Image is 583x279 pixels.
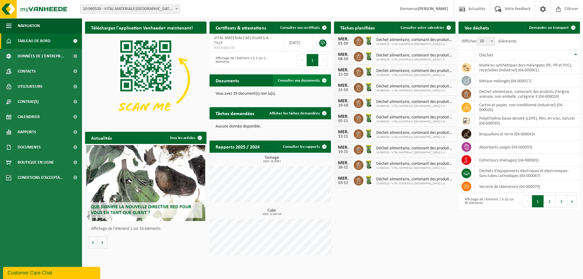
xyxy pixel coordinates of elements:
span: Boutique en ligne [18,155,54,170]
span: 10-960520 - VITAL MATERIALS [GEOGRAPHIC_DATA] S.A. [376,120,452,124]
div: 08-10 [337,57,349,61]
span: 10-960520 - VITAL MATERIALS [GEOGRAPHIC_DATA] S.A. [376,166,452,170]
img: WB-0140-HPE-GN-50 [363,51,374,61]
span: 10-960520 - VITAL MATERIALS [GEOGRAPHIC_DATA] S.A. [376,135,452,139]
td: verrerie de laboratoire (04-000079) [475,180,580,193]
div: 22-10 [337,88,349,92]
a: Afficher les tâches demandées [264,107,330,119]
a: Que signifie la nouvelle directive RED pour vous en tant que client ? [86,145,205,221]
h3: Tonnage [213,156,331,163]
span: 10-960520 - VITAL MATERIALS BELGIUM S.A. - TILLY [80,5,180,13]
div: 15-10 [337,73,349,77]
span: Contrat(s) [18,94,39,109]
span: 10-960520 - VITAL MATERIALS [GEOGRAPHIC_DATA] S.A. [376,89,452,93]
td: extincteurs (ménages) (04-000065) [475,154,580,167]
h2: Téléchargez l'application Vanheede+ maintenant! [85,22,199,33]
span: 10 [477,37,495,46]
div: 01-10 [337,42,349,46]
iframe: chat widget [3,266,101,279]
span: 10-960520 - VITAL MATERIALS [GEOGRAPHIC_DATA] S.A. [376,73,452,77]
div: MER. [337,161,349,165]
span: Documents [18,140,41,155]
h2: Tâches demandées [210,107,260,119]
h2: Rapports 2025 / 2024 [210,141,266,152]
button: Previous [522,195,532,207]
span: Déchet alimentaire, contenant des produits d'origine animale, non emballé, catég... [376,38,452,43]
span: Déchet alimentaire, contenant des produits d'origine animale, non emballé, catég... [376,100,452,104]
img: WB-0140-HPE-GN-50 [363,128,374,139]
span: Utilisateurs [18,79,43,94]
span: Que signifie la nouvelle directive RED pour vous en tant que client ? [91,205,191,215]
img: WB-0140-HPE-GN-50 [363,175,374,185]
div: MER. [337,176,349,181]
a: Demander un transport [524,22,579,34]
div: MER. [337,68,349,73]
img: WB-0140-HPE-GN-50 [363,159,374,170]
span: 10-960520 - VITAL MATERIALS BELGIUM S.A. - TILLY [80,5,180,14]
span: Navigation [18,18,40,33]
span: Consulter votre calendrier [401,26,444,30]
img: Download de VHEPlus App [85,34,206,125]
h2: Tâches planifiées [334,22,381,33]
button: 1 [307,54,319,66]
td: carton et papier, non-conditionné (industriel) (04-000026) [475,101,580,114]
td: polyéthylène basse densité (LDPE), film, en vrac, naturel (04-000039) [475,114,580,128]
a: Consulter vos certificats [275,22,330,34]
a: Consulter vos documents [273,74,330,87]
span: 10-960520 - VITAL MATERIALS [GEOGRAPHIC_DATA] S.A. [376,104,452,108]
div: MER. [337,83,349,88]
h2: Certificats & attestations [210,22,272,33]
span: Données de l'entrepr... [18,49,64,64]
span: Conditions d'accepta... [18,170,63,185]
img: WB-0140-HPE-GN-50 [363,97,374,108]
div: MER. [337,52,349,57]
span: Tableau de bord [18,33,50,49]
span: Afficher les tâches demandées [269,111,320,115]
td: matières synthétiques durs mélangées (PE, PP et PVC), recyclables (industriel) (04-000001) [475,61,580,74]
a: Consulter votre calendrier [396,22,455,34]
span: Déchet alimentaire, contenant des produits d'origine animale, non emballé, catég... [376,177,452,182]
div: 03-12 [337,181,349,185]
button: Vorige [88,236,98,248]
span: Déchet alimentaire, contenant des produits d'origine animale, non emballé, catég... [376,69,452,73]
span: Déchet alimentaire, contenant des produits d'origine animale, non emballé, catég... [376,146,452,151]
span: 10-960520 - VITAL MATERIALS [GEOGRAPHIC_DATA] S.A. [376,43,452,46]
img: WB-0140-HPE-GN-50 [363,82,374,92]
td: métaux mélangés (04-000017) [475,74,580,87]
h2: Actualités [85,132,118,144]
div: 05-11 [337,119,349,123]
div: 26-11 [337,165,349,170]
span: Consulter vos documents [278,79,320,83]
span: 10-960520 - VITAL MATERIALS [GEOGRAPHIC_DATA] S.A. [376,182,452,185]
h3: Cube [213,209,331,216]
button: 3 [556,195,568,207]
div: 12-11 [337,134,349,139]
td: déchet alimentaire, contenant des produits d'origine animale, non emballé, catégorie 3 (04-000024) [475,87,580,101]
div: 29-10 [337,104,349,108]
span: Déchet alimentaire, contenant des produits d'origine animale, non emballé, catég... [376,115,452,120]
span: Déchet [479,53,493,58]
span: Calendrier [18,109,40,124]
h2: Documents [210,74,245,86]
label: Afficher éléments [462,39,517,44]
span: 2025: 3,340 m3 [213,213,331,216]
span: Déchet alimentaire, contenant des produits d'origine animale, non emballé, catég... [376,53,452,58]
button: 1 [532,195,544,207]
img: WB-0140-HPE-GN-50 [363,113,374,123]
a: Tous les articles [165,132,206,144]
span: RED25001135 [214,46,279,50]
span: Déchet alimentaire, contenant des produits d'origine animale, non emballé, catég... [376,162,452,166]
img: WB-0140-HPE-GN-50 [363,66,374,77]
span: 10-960520 - VITAL MATERIALS [GEOGRAPHIC_DATA] S.A. [376,151,452,155]
span: Contacts [18,64,36,79]
button: Previous [297,54,307,66]
span: Déchet alimentaire, contenant des produits d'origine animale, non emballé, catég... [376,84,452,89]
div: MER. [337,114,349,119]
div: MER. [337,145,349,150]
img: WB-0140-HPE-GN-50 [363,144,374,154]
button: 2 [544,195,556,207]
td: briquaillons et terre (04-000043) [475,128,580,141]
p: Aucune donnée disponible. [216,124,325,129]
span: Déchet alimentaire, contenant des produits d'origine animale, non emballé, catég... [376,131,452,135]
span: Demander un transport [529,26,569,30]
